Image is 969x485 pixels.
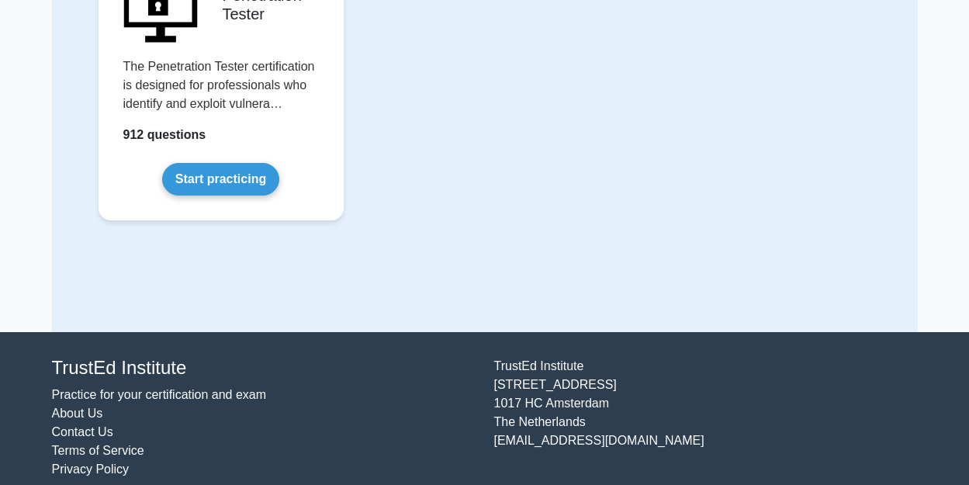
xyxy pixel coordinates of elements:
[162,163,279,196] a: Start practicing
[52,357,476,379] h4: TrustEd Institute
[52,388,267,401] a: Practice for your certification and exam
[52,444,144,457] a: Terms of Service
[52,407,103,420] a: About Us
[52,425,113,438] a: Contact Us
[52,462,130,476] a: Privacy Policy
[485,357,927,479] div: TrustEd Institute [STREET_ADDRESS] 1017 HC Amsterdam The Netherlands [EMAIL_ADDRESS][DOMAIN_NAME]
